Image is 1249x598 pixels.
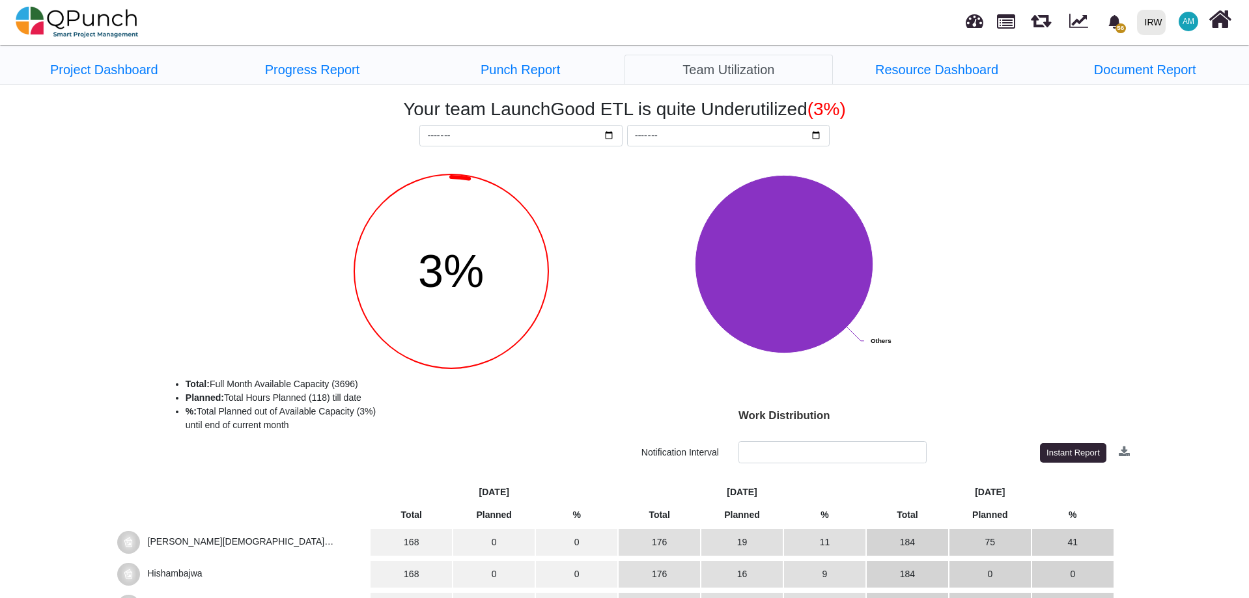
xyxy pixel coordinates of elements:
a: Resource Dashboard [833,55,1041,85]
th: % [784,506,865,524]
li: LaunchGood ETL [624,55,833,84]
text: Others [871,337,891,344]
span: Muhammad.shoaib [117,536,333,565]
path: Others, 152%. Workload. [695,175,873,353]
td: 0 [453,529,535,556]
a: Progress Report [208,55,417,85]
td: 0 [949,561,1031,588]
th: % [536,506,617,524]
svg: bell fill [1108,15,1121,29]
th: Planned [701,506,783,524]
img: noimage.061eb95.jpg [117,563,140,586]
b: %: [186,406,197,416]
th: Planned [949,506,1031,524]
text: Work Distribution [738,409,830,422]
a: Punch Report [416,55,624,85]
td: 168 [371,529,452,556]
a: bell fill56 [1100,1,1132,42]
td: 41 [1032,529,1114,556]
svg: Interactive chart [634,160,1239,420]
a: IRW [1131,1,1171,44]
li: Full Month Available Capacity (3696) [186,377,660,391]
div: IRW [1145,11,1162,34]
span: AM [1183,18,1194,25]
td: 168 [371,561,452,588]
button: Instant Report [1040,443,1107,463]
td: 0 [536,529,617,556]
td: 0 [1032,561,1114,588]
span: Asad Malik [1179,12,1198,31]
span: Projects [997,8,1015,29]
th: Total [619,506,700,524]
li: Total Hours Planned (118) till date [186,391,660,405]
span: 3% [418,246,484,297]
td: 0 [536,561,617,588]
span: Dashboard [966,8,983,27]
td: 16 [701,561,783,588]
td: 75 [949,529,1031,556]
b: Planned: [186,392,224,403]
img: noimage.061eb95.jpg [117,531,140,554]
a: Team Utilization [624,55,833,85]
span: (3%) [807,99,846,119]
i: Home [1209,7,1231,32]
th: [DATE] [371,483,617,501]
th: [DATE] [619,483,865,501]
a: AM [1171,1,1206,42]
td: 19 [701,529,783,556]
a: Document Report [1041,55,1249,85]
div: Work Distribution. Highcharts interactive chart. [634,160,1239,420]
b: Total: [186,379,210,389]
td: 11 [784,529,865,556]
td: 176 [619,561,700,588]
th: Planned [453,506,535,524]
td: 0 [453,561,535,588]
th: Total [867,506,948,524]
img: qpunch-sp.fa6292f.png [16,3,139,42]
th: [DATE] [867,483,1114,501]
div: Dynamic Report [1063,1,1100,44]
li: Total Planned out of Available Capacity (3%) until end of current month [186,405,660,432]
th: Total [371,506,452,524]
td: 9 [784,561,865,588]
div: Notification [1103,10,1126,33]
h2: Your team LaunchGood ETL is quite Underutilized [10,98,1239,120]
td: 184 [867,529,948,556]
th: % [1032,506,1114,524]
td: 184 [867,561,948,588]
span: Releases [1031,7,1051,28]
span: Hishambajwa [148,568,203,578]
td: 176 [619,529,700,556]
span: 56 [1116,23,1126,33]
